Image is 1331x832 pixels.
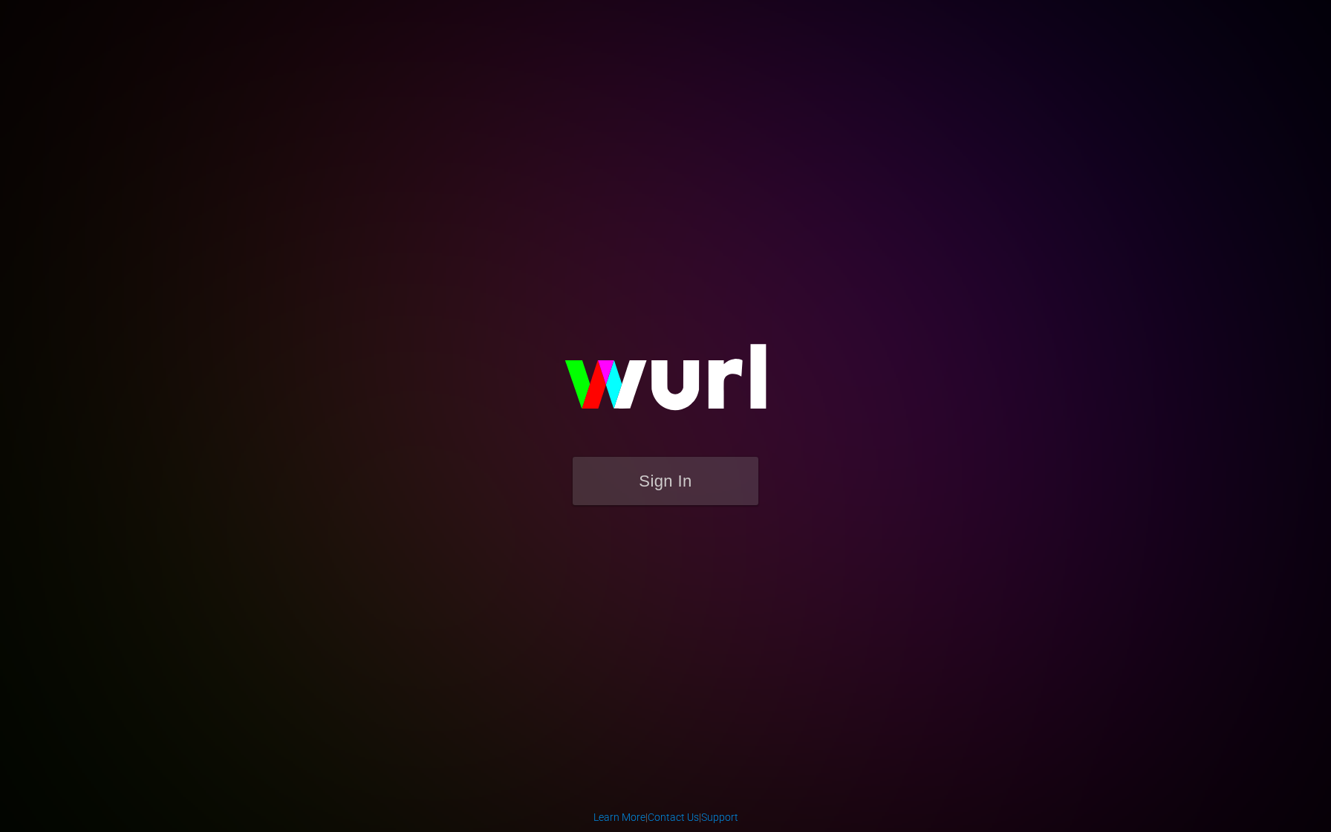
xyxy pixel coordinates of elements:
a: Support [701,811,738,823]
a: Contact Us [648,811,699,823]
a: Learn More [593,811,645,823]
img: wurl-logo-on-black-223613ac3d8ba8fe6dc639794a292ebdb59501304c7dfd60c99c58986ef67473.svg [517,312,814,456]
button: Sign In [573,457,758,505]
div: | | [593,810,738,825]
